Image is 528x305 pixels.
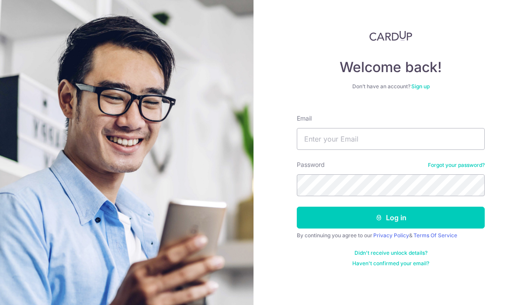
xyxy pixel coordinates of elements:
a: Sign up [411,83,430,90]
a: Forgot your password? [428,162,485,169]
div: By continuing you agree to our & [297,232,485,239]
button: Log in [297,207,485,229]
input: Enter your Email [297,128,485,150]
label: Password [297,160,325,169]
a: Privacy Policy [373,232,409,239]
a: Haven't confirmed your email? [352,260,429,267]
a: Didn't receive unlock details? [354,250,427,256]
h4: Welcome back! [297,59,485,76]
a: Terms Of Service [413,232,457,239]
div: Don’t have an account? [297,83,485,90]
label: Email [297,114,312,123]
img: CardUp Logo [369,31,412,41]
